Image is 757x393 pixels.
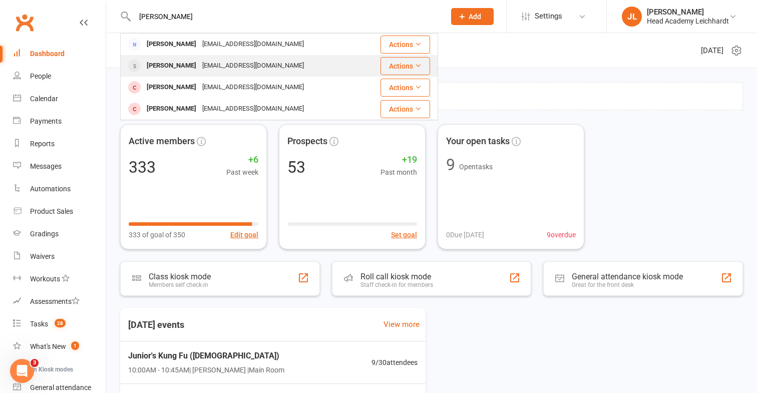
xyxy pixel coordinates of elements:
[199,80,307,95] div: [EMAIL_ADDRESS][DOMAIN_NAME]
[30,140,55,148] div: Reports
[13,65,106,88] a: People
[647,17,729,26] div: Head Academy Leichhardt
[230,229,258,240] button: Edit goal
[30,342,66,350] div: What's New
[144,37,199,52] div: [PERSON_NAME]
[13,88,106,110] a: Calendar
[535,5,562,28] span: Settings
[381,36,430,54] button: Actions
[144,80,199,95] div: [PERSON_NAME]
[446,229,484,240] span: 0 Due [DATE]
[360,281,433,288] div: Staff check-in for members
[381,57,430,75] button: Actions
[13,200,106,223] a: Product Sales
[384,318,420,330] a: View more
[547,229,576,240] span: 9 overdue
[13,245,106,268] a: Waivers
[144,102,199,116] div: [PERSON_NAME]
[30,50,65,58] div: Dashboard
[381,100,430,118] button: Actions
[469,13,481,21] span: Add
[30,185,71,193] div: Automations
[30,252,55,260] div: Waivers
[287,159,305,175] div: 53
[13,178,106,200] a: Automations
[30,207,73,215] div: Product Sales
[459,163,493,171] span: Open tasks
[128,349,284,362] span: Junior's Kung Fu ([DEMOGRAPHIC_DATA])
[622,7,642,27] div: JL
[701,45,723,57] span: [DATE]
[199,102,307,116] div: [EMAIL_ADDRESS][DOMAIN_NAME]
[226,167,258,178] span: Past week
[71,341,79,350] span: 1
[30,275,60,283] div: Workouts
[30,297,80,305] div: Assessments
[287,134,327,149] span: Prospects
[55,319,66,327] span: 28
[391,229,417,240] button: Set goal
[144,59,199,73] div: [PERSON_NAME]
[30,320,48,328] div: Tasks
[451,8,494,25] button: Add
[30,95,58,103] div: Calendar
[381,79,430,97] button: Actions
[10,359,34,383] iframe: Intercom live chat
[381,167,417,178] span: Past month
[647,8,729,17] div: [PERSON_NAME]
[120,316,192,334] h3: [DATE] events
[12,10,37,35] a: Clubworx
[30,230,59,238] div: Gradings
[13,268,106,290] a: Workouts
[31,359,39,367] span: 3
[132,10,438,24] input: Search...
[13,223,106,245] a: Gradings
[149,281,211,288] div: Members self check-in
[13,335,106,358] a: What's New1
[446,134,510,149] span: Your open tasks
[129,229,185,240] span: 333 of goal of 350
[129,134,195,149] span: Active members
[30,162,62,170] div: Messages
[572,281,683,288] div: Great for the front desk
[381,153,417,167] span: +19
[30,383,91,391] div: General attendance
[13,133,106,155] a: Reports
[13,110,106,133] a: Payments
[360,272,433,281] div: Roll call kiosk mode
[13,290,106,313] a: Assessments
[13,43,106,65] a: Dashboard
[446,157,455,173] div: 9
[30,117,62,125] div: Payments
[199,37,307,52] div: [EMAIL_ADDRESS][DOMAIN_NAME]
[371,357,418,368] span: 9 / 30 attendees
[129,159,156,175] div: 333
[572,272,683,281] div: General attendance kiosk mode
[30,72,51,80] div: People
[149,272,211,281] div: Class kiosk mode
[13,155,106,178] a: Messages
[199,59,307,73] div: [EMAIL_ADDRESS][DOMAIN_NAME]
[13,313,106,335] a: Tasks 28
[128,364,284,375] span: 10:00AM - 10:45AM | [PERSON_NAME] | Main Room
[226,153,258,167] span: +6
